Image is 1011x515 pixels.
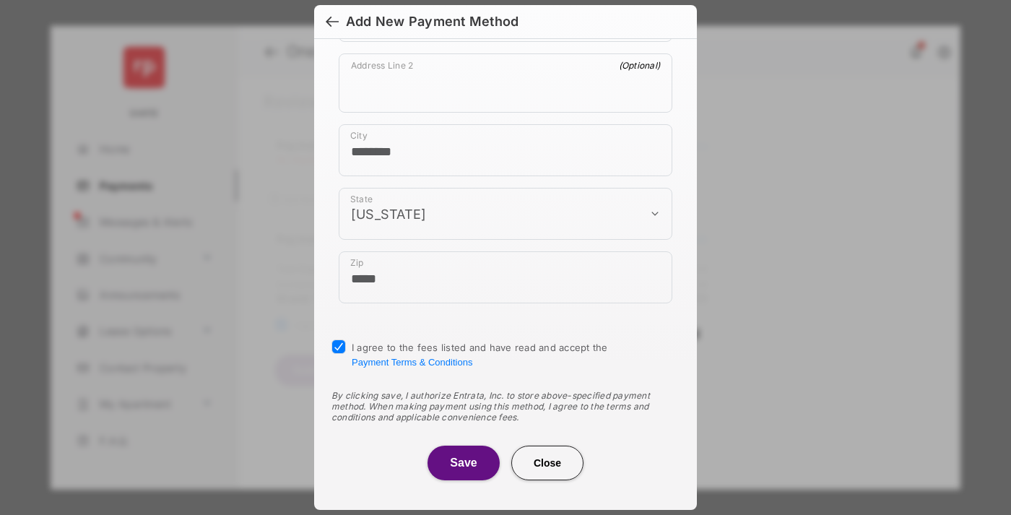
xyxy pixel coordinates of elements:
div: By clicking save, I authorize Entrata, Inc. to store above-specified payment method. When making ... [331,390,680,423]
button: I agree to the fees listed and have read and accept the [352,357,472,368]
div: payment_method_screening[postal_addresses][postalCode] [339,251,672,303]
span: I agree to the fees listed and have read and accept the [352,342,608,368]
div: payment_method_screening[postal_addresses][administrativeArea] [339,188,672,240]
div: payment_method_screening[postal_addresses][locality] [339,124,672,176]
button: Close [511,446,583,480]
button: Save [428,446,500,480]
div: Add New Payment Method [346,14,518,30]
div: payment_method_screening[postal_addresses][addressLine2] [339,53,672,113]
